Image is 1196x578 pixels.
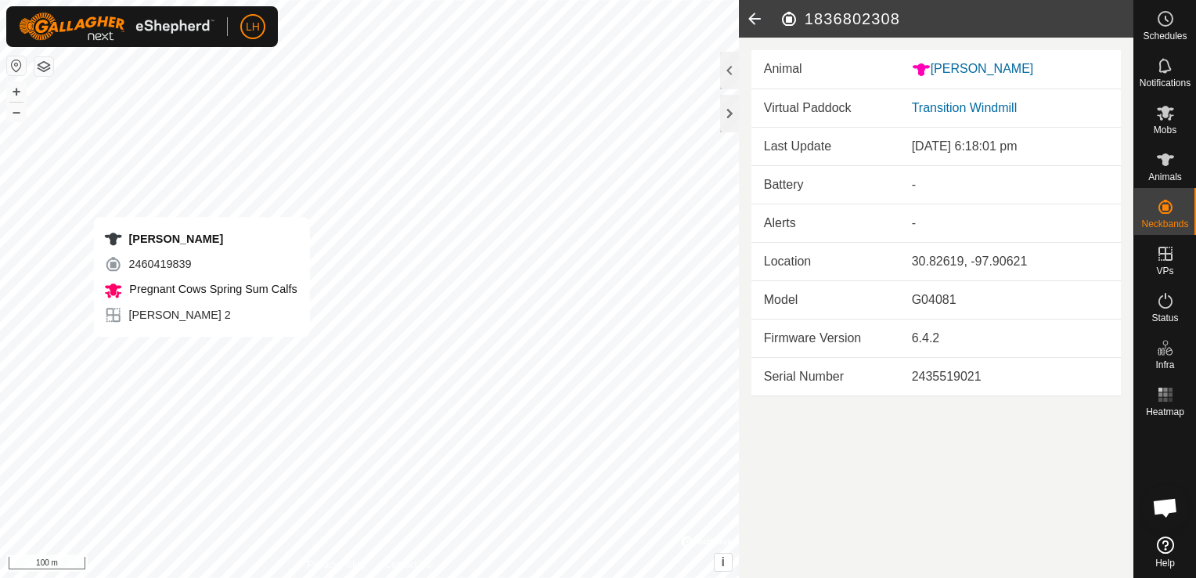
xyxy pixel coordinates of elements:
div: [PERSON_NAME] [103,229,297,248]
div: G04081 [912,291,1108,309]
div: 30.82619, -97.90621 [912,252,1108,271]
a: Transition Windmill [912,101,1018,114]
span: Notifications [1140,78,1191,88]
span: Mobs [1154,125,1176,135]
td: - [899,204,1121,242]
span: Status [1151,313,1178,323]
span: Infra [1155,360,1174,370]
div: - [912,175,1108,194]
img: Gallagher Logo [19,13,214,41]
td: Firmware Version [751,319,899,357]
span: Neckbands [1141,219,1188,229]
span: VPs [1156,266,1173,276]
button: + [7,82,26,101]
td: Last Update [751,128,899,166]
div: [DATE] 6:18:01 pm [912,137,1108,156]
td: Battery [751,165,899,204]
a: Help [1134,530,1196,574]
button: i [715,554,732,571]
a: Contact Us [385,558,431,572]
td: Animal [751,50,899,89]
span: Schedules [1143,31,1187,41]
span: Heatmap [1146,407,1184,417]
span: Pregnant Cows Spring Sum Calfs [125,283,297,295]
span: Help [1155,558,1175,568]
div: Open chat [1142,484,1189,531]
td: Model [751,280,899,319]
div: [PERSON_NAME] 2 [103,306,297,325]
button: Reset Map [7,56,26,75]
div: 2435519021 [912,367,1108,386]
h2: 1836802308 [780,9,1133,28]
td: Alerts [751,204,899,242]
button: Map Layers [34,57,53,76]
span: i [722,555,725,569]
div: 6.4.2 [912,329,1108,348]
a: Privacy Policy [308,558,366,572]
td: Virtual Paddock [751,89,899,128]
div: 2460419839 [103,255,297,273]
span: LH [246,19,260,35]
td: Serial Number [751,357,899,396]
span: Animals [1148,172,1182,182]
div: [PERSON_NAME] [912,60,1108,79]
button: – [7,103,26,121]
td: Location [751,242,899,280]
